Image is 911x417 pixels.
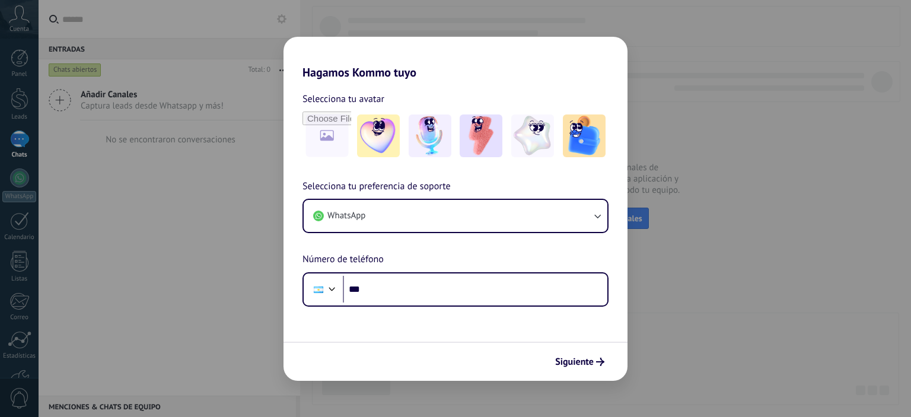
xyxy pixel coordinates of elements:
[304,200,607,232] button: WhatsApp
[327,210,365,222] span: WhatsApp
[511,114,554,157] img: -4.jpeg
[302,91,384,107] span: Selecciona tu avatar
[563,114,606,157] img: -5.jpeg
[307,277,330,302] div: Argentina: + 54
[357,114,400,157] img: -1.jpeg
[460,114,502,157] img: -3.jpeg
[302,252,384,268] span: Número de teléfono
[409,114,451,157] img: -2.jpeg
[284,37,627,79] h2: Hagamos Kommo tuyo
[302,179,451,195] span: Selecciona tu preferencia de soporte
[555,358,594,366] span: Siguiente
[550,352,610,372] button: Siguiente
